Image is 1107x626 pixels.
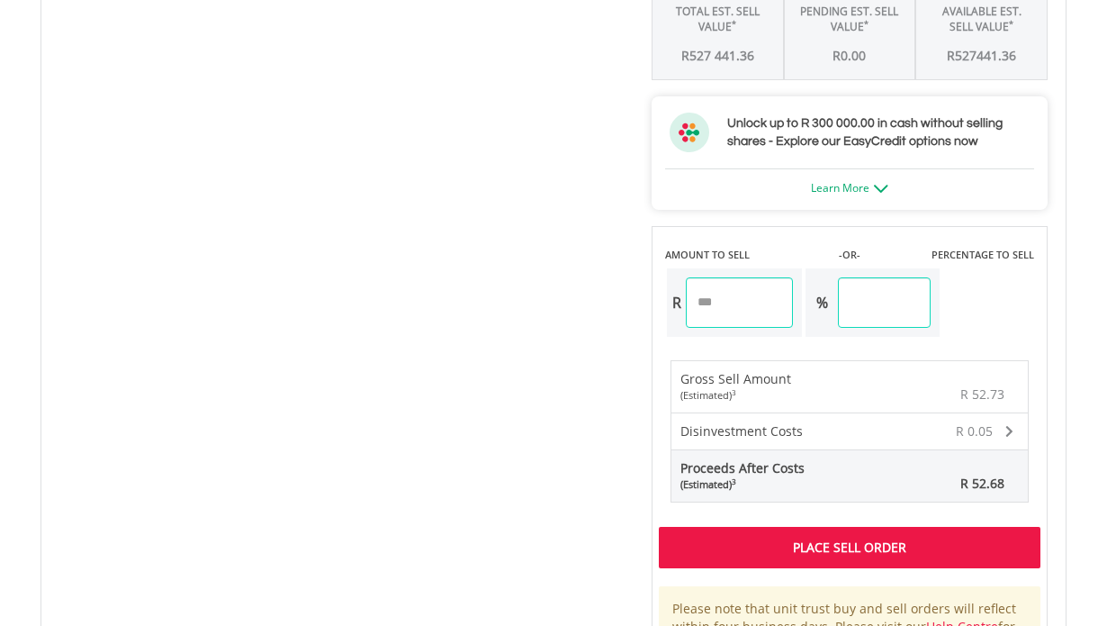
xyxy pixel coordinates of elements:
div: Total Est. Sell Value [666,4,769,34]
span: R 52.73 [960,386,1004,403]
h3: Unlock up to R 300 000.00 in cash without selling shares - Explore our EasyCredit options now [727,114,1030,150]
div: Gross Sell Amount [680,370,791,403]
label: PERCENTAGE TO SELL [931,248,1034,262]
label: -OR- [839,248,860,262]
div: Place Sell Order [659,527,1040,568]
span: Proceeds After Costs [680,459,805,492]
span: R 52.68 [960,475,1004,492]
img: ec-arrow-down.png [874,185,888,193]
span: Disinvestment Costs [680,422,803,440]
div: Pending Est. Sell Value [798,4,902,34]
div: Available Est. Sell Value [930,4,1033,34]
div: R [667,277,686,328]
span: R527 441.36 [681,47,754,64]
span: 527441.36 [955,47,1016,64]
div: R [930,34,1033,65]
a: Learn More [811,180,888,195]
sup: 3 [732,387,736,397]
div: % [805,277,838,328]
span: R 0.05 [956,422,993,440]
sup: 3 [732,476,736,486]
label: AMOUNT TO SELL [665,248,750,262]
img: ec-flower.svg [670,113,709,152]
div: (Estimated) [680,477,805,492]
div: (Estimated) [680,388,791,403]
span: R0.00 [832,47,866,64]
